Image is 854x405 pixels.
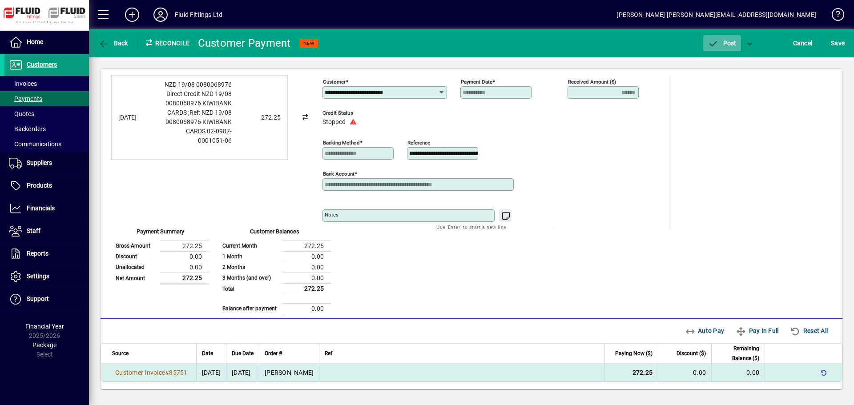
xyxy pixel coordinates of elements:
span: ave [831,36,845,50]
div: [DATE] [118,113,154,122]
a: Products [4,175,89,197]
a: Customer Invoice#85751 [112,368,191,377]
mat-label: Notes [325,212,338,218]
span: Back [98,40,128,47]
span: Stopped [322,119,346,126]
td: 272.25 [282,283,331,294]
a: Knowledge Base [825,2,843,31]
a: Settings [4,265,89,288]
span: Staff [27,227,40,234]
td: 2 Months [218,262,282,273]
mat-label: Bank Account [323,171,354,177]
td: 0.00 [160,251,209,262]
div: Reconcile [138,36,191,50]
app-page-summary-card: Payment Summary [111,229,209,285]
td: 1 Month [218,251,282,262]
span: 85751 [169,369,187,376]
td: [PERSON_NAME] [259,364,319,381]
button: Pay In Full [732,323,782,339]
span: Order # [265,349,282,358]
a: Financials [4,197,89,220]
div: [PERSON_NAME] [PERSON_NAME][EMAIL_ADDRESS][DOMAIN_NAME] [616,8,816,22]
a: Staff [4,220,89,242]
td: 0.00 [282,303,331,314]
span: Home [27,38,43,45]
mat-label: Payment Date [461,79,492,85]
span: Source [112,349,129,358]
a: Suppliers [4,152,89,174]
button: Post [703,35,741,51]
div: Customer Payment [198,36,291,50]
span: Invoices [9,80,37,87]
td: Total [218,283,282,294]
mat-hint: Use 'Enter' to start a new line [436,222,506,232]
td: Current Month [218,241,282,251]
span: 0.00 [746,369,759,376]
span: Financials [27,205,55,212]
td: [DATE] [226,364,259,381]
td: Unallocated [111,262,160,273]
span: Pay In Full [736,324,778,338]
span: Reports [27,250,48,257]
mat-label: Reference [407,140,430,146]
app-page-summary-card: Customer Balances [218,229,331,314]
span: Customers [27,61,57,68]
td: Discount [111,251,160,262]
mat-label: Customer [323,79,346,85]
td: 0.00 [282,262,331,273]
span: NEW [303,40,314,46]
span: Backorders [9,125,46,132]
td: 272.25 [160,273,209,284]
td: Gross Amount [111,241,160,251]
a: Payments [4,91,89,106]
button: Cancel [791,35,815,51]
span: P [723,40,727,47]
button: Reset All [786,323,831,339]
div: Fluid Fittings Ltd [175,8,222,22]
span: S [831,40,834,47]
span: Financial Year [25,323,64,330]
span: Remaining Balance ($) [717,344,759,363]
span: Discount ($) [677,349,706,358]
span: Support [27,295,49,302]
span: Date [202,349,213,358]
div: Payment Summary [111,227,209,241]
span: Customer Invoice [115,369,165,376]
span: NZD 19/08 0080068976 Direct Credit NZD 19/08 0080068976 KIWIBANK CARDS ;Ref: NZD 19/08 0080068976... [165,81,232,144]
div: Customer Balances [218,227,331,241]
span: Payments [9,95,42,102]
a: Quotes [4,106,89,121]
td: 0.00 [282,273,331,283]
td: 3 Months (and over) [218,273,282,283]
span: Credit status [322,110,456,116]
a: Home [4,31,89,53]
div: 272.25 [236,113,281,122]
td: Balance after payment [218,303,282,314]
span: Products [27,182,52,189]
span: ost [708,40,737,47]
span: Ref [325,349,332,358]
a: Support [4,288,89,310]
span: Paying Now ($) [615,349,653,358]
mat-label: Received Amount ($) [568,79,616,85]
span: Cancel [793,36,813,50]
button: Add [118,7,146,23]
a: Communications [4,136,89,152]
td: Net Amount [111,273,160,284]
button: Back [96,35,130,51]
span: Communications [9,140,61,148]
mat-label: Banking method [323,140,360,146]
span: Package [32,341,56,349]
span: Reset All [790,324,828,338]
span: Suppliers [27,159,52,166]
span: Due Date [232,349,254,358]
a: Backorders [4,121,89,136]
button: Save [829,35,847,51]
a: Invoices [4,76,89,91]
td: 272.25 [160,241,209,251]
a: Reports [4,243,89,265]
td: 0.00 [160,262,209,273]
span: Settings [27,273,49,280]
span: 0.00 [693,369,706,376]
app-page-header-button: Back [89,35,138,51]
